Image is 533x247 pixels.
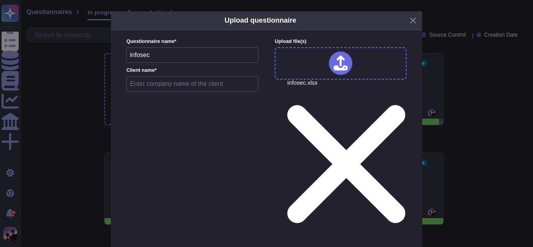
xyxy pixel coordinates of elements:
input: Enter company name of the client [126,76,258,92]
label: Client name [126,68,258,73]
button: Close [407,14,419,27]
span: Upload file (s) [275,38,306,44]
input: Enter questionnaire name [126,47,258,63]
span: infosec.xlsx [287,80,405,243]
label: Questionnaire name [126,39,258,44]
h5: Upload questionnaire [224,15,296,26]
